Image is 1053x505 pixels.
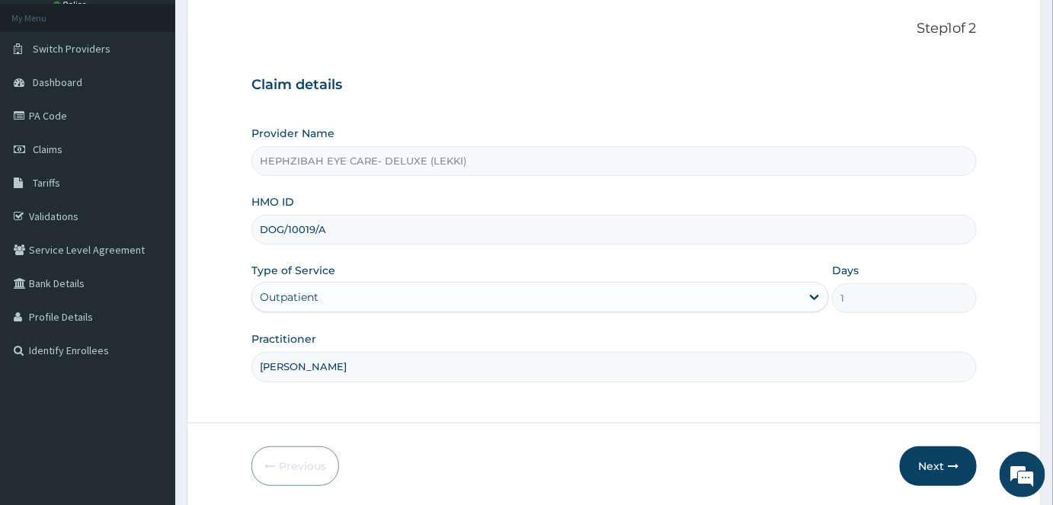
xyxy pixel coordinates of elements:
[251,194,294,209] label: HMO ID
[251,77,977,94] h3: Claim details
[251,126,334,141] label: Provider Name
[251,331,316,347] label: Practitioner
[33,142,62,156] span: Claims
[33,176,60,190] span: Tariffs
[33,75,82,89] span: Dashboard
[33,42,110,56] span: Switch Providers
[900,446,977,486] button: Next
[250,8,286,44] div: Minimize live chat window
[88,154,210,308] span: We're online!
[251,446,339,486] button: Previous
[251,352,977,382] input: Enter Name
[8,340,290,394] textarea: Type your message and hit 'Enter'
[79,85,256,105] div: Chat with us now
[832,263,859,278] label: Days
[28,76,62,114] img: d_794563401_company_1708531726252_794563401
[251,215,977,245] input: Enter HMO ID
[260,289,318,305] div: Outpatient
[251,21,977,37] p: Step 1 of 2
[251,263,335,278] label: Type of Service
